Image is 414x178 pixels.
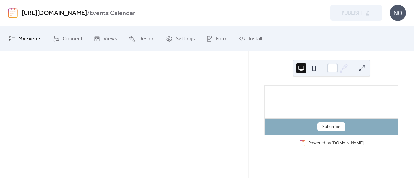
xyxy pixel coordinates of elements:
[89,29,122,48] a: Views
[103,34,117,44] span: Views
[48,29,87,48] a: Connect
[4,29,47,48] a: My Events
[138,34,155,44] span: Design
[161,29,200,48] a: Settings
[202,29,233,48] a: Form
[22,7,87,19] a: [URL][DOMAIN_NAME]
[8,8,18,18] img: logo
[63,34,82,44] span: Connect
[308,140,364,146] div: Powered by
[87,7,90,19] b: /
[234,29,267,48] a: Install
[90,7,135,19] b: Events Calendar
[216,34,228,44] span: Form
[18,34,42,44] span: My Events
[176,34,195,44] span: Settings
[317,122,345,131] button: Subscribe
[249,34,262,44] span: Install
[390,5,406,21] div: NO
[124,29,159,48] a: Design
[332,140,364,146] a: [DOMAIN_NAME]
